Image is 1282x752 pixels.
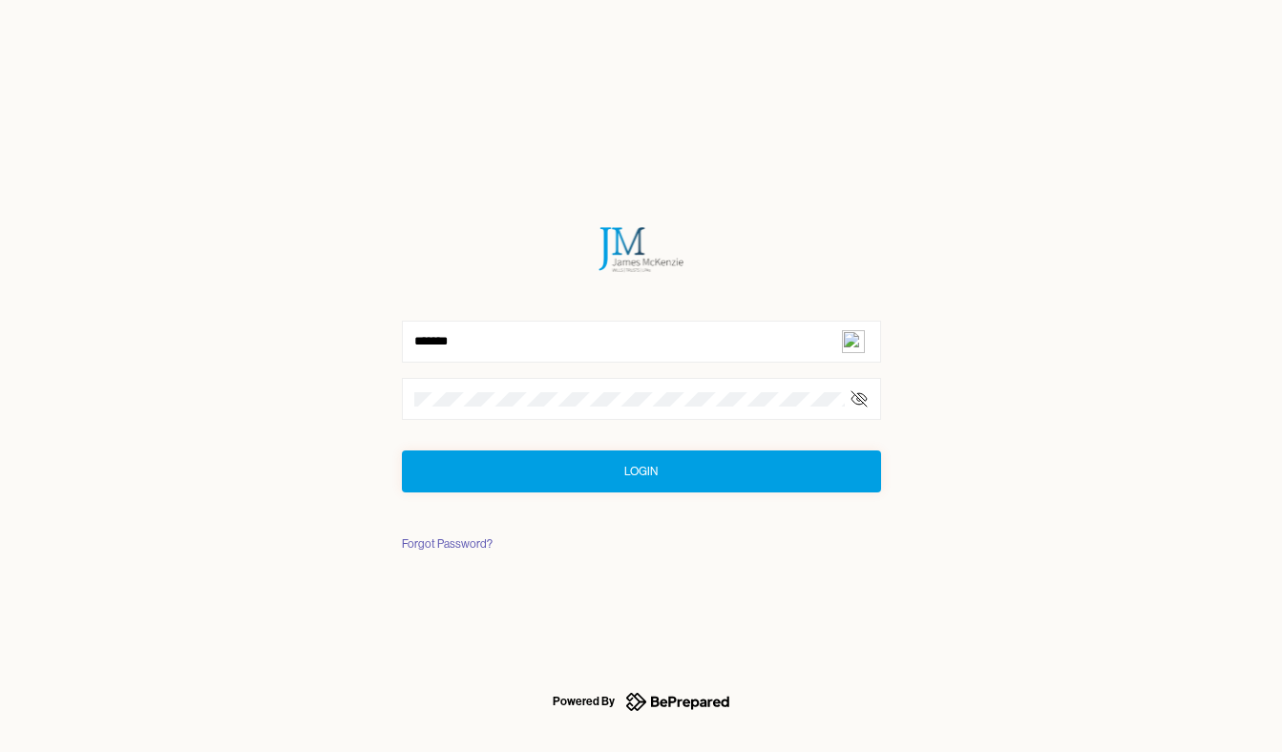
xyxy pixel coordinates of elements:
button: Login [402,450,881,492]
div: Forgot Password? [402,534,493,554]
img: npw-badge-icon-locked.svg [842,330,865,353]
div: Powered By [553,690,615,713]
div: Login [624,462,658,481]
img: npw-badge-icon-locked.svg [815,391,830,407]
